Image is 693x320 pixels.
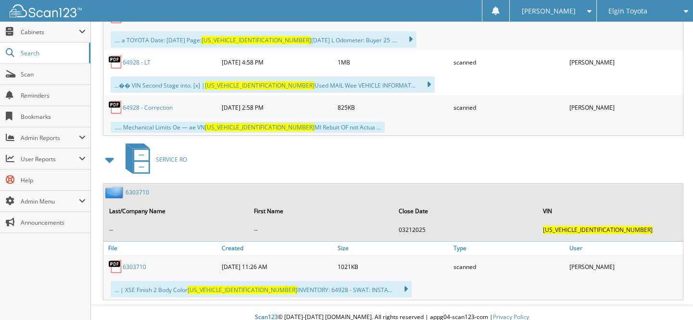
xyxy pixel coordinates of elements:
th: VIN [538,201,682,221]
span: Help [21,176,86,184]
div: ... | XSE Finish 2 Body Color INVENTORY: 64928 - SWAT: INSTA... [111,281,412,297]
span: [US_VEHICLE_IDENTIFICATION_NUMBER] [205,123,315,131]
img: scan123-logo-white.svg [10,4,82,17]
span: [PERSON_NAME] [522,8,576,14]
div: 825KB [335,98,451,117]
div: scanned [451,52,567,72]
img: folder2.png [105,186,126,198]
div: ..... Mechanical Limits Oe — ae VN Ml Rebuit OF not Actua ... [111,122,385,133]
td: -- [104,222,248,238]
span: Bookmarks [21,113,86,121]
span: Admin Reports [21,134,79,142]
img: PDF.png [108,100,123,115]
span: [US_VEHICLE_IDENTIFICATION_NUMBER] [202,36,311,44]
th: Close Date [394,201,538,221]
span: Admin Menu [21,197,79,205]
th: First Name [249,201,393,221]
span: User Reports [21,155,79,163]
div: 1021KB [335,257,451,276]
td: 03212025 [394,222,538,238]
th: Last/Company Name [104,201,248,221]
a: Created [219,242,335,255]
div: scanned [451,98,567,117]
iframe: Chat Widget [645,274,693,320]
span: [US_VEHICLE_IDENTIFICATION_NUMBER] [205,81,315,90]
span: Cabinets [21,28,79,36]
a: 64928 - LT [123,58,151,66]
span: Announcements [21,218,86,227]
td: -- [249,222,393,238]
span: SERVICE RO [156,155,187,164]
div: ...�� VIN Second Stage into. [x] | Used MAIL Wee VEHICLE INFORMAT... [111,77,435,93]
span: [US_VEHICLE_IDENTIFICATION_NUMBER] [188,286,297,294]
a: Size [335,242,451,255]
img: PDF.png [108,259,123,274]
a: User [567,242,683,255]
a: SERVICE RO [120,141,187,179]
img: PDF.png [108,55,123,69]
a: 6303710 [123,263,146,271]
a: 64928 - Correction [123,103,173,112]
div: scanned [451,257,567,276]
div: [DATE] 11:26 AM [219,257,335,276]
a: Type [451,242,567,255]
div: [PERSON_NAME] [567,98,683,117]
a: 6303710 [126,188,149,196]
div: 1MB [335,52,451,72]
span: Scan [21,70,86,78]
div: [PERSON_NAME] [567,257,683,276]
div: [DATE] 4:58 PM [219,52,335,72]
span: Reminders [21,91,86,100]
span: Elgin Toyota [608,8,647,14]
span: Search [21,49,84,57]
div: .... a TOYOTA Date: [DATE] Page: [DATE] L Odometer: Buyer 25 .... [111,31,416,48]
span: [US_VEHICLE_IDENTIFICATION_NUMBER] [543,226,653,234]
div: [PERSON_NAME] [567,52,683,72]
div: [DATE] 2:58 PM [219,98,335,117]
a: File [103,242,219,255]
